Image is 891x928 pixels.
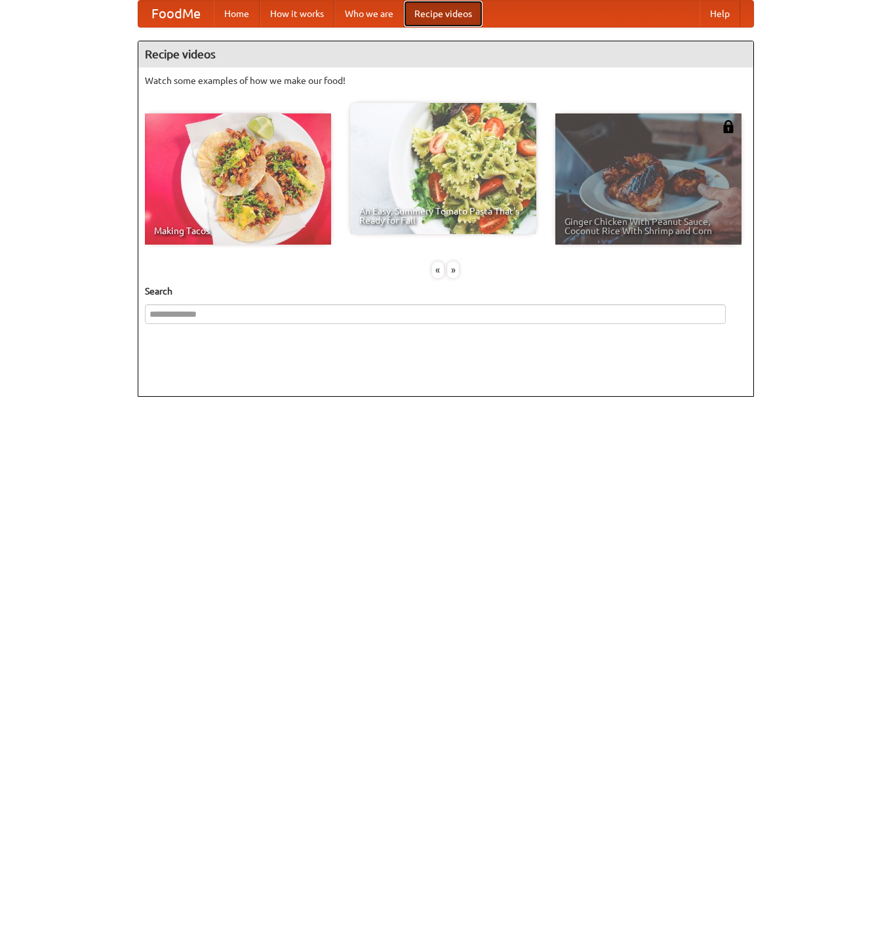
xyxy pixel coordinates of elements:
a: An Easy, Summery Tomato Pasta That's Ready for Fall [350,103,536,234]
a: How it works [260,1,334,27]
a: FoodMe [138,1,214,27]
img: 483408.png [722,120,735,133]
span: An Easy, Summery Tomato Pasta That's Ready for Fall [359,207,527,225]
span: Making Tacos [154,226,322,235]
h4: Recipe videos [138,41,753,68]
a: Who we are [334,1,404,27]
p: Watch some examples of how we make our food! [145,74,747,87]
a: Recipe videos [404,1,483,27]
a: Home [214,1,260,27]
a: Making Tacos [145,113,331,245]
div: « [432,262,444,278]
h5: Search [145,285,747,298]
a: Help [700,1,740,27]
div: » [447,262,459,278]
